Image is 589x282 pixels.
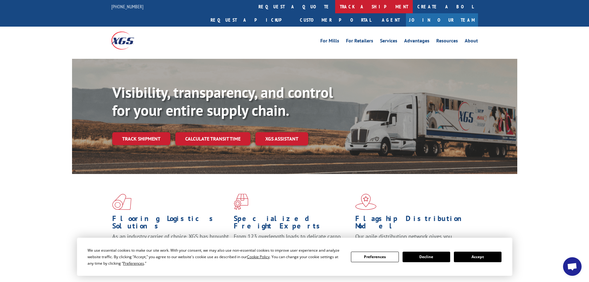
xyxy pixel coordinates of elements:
[112,215,229,233] h1: Flooring Logistics Solutions
[355,233,469,247] span: Our agile distribution network gives you nationwide inventory management on demand.
[404,38,429,45] a: Advantages
[380,38,397,45] a: Services
[346,38,373,45] a: For Retailers
[112,194,131,210] img: xgs-icon-total-supply-chain-intelligence-red
[234,233,351,260] p: From 123 overlength loads to delicate cargo, our experienced staff knows the best way to move you...
[112,83,333,120] b: Visibility, transparency, and control for your entire supply chain.
[255,132,308,145] a: XGS ASSISTANT
[355,194,377,210] img: xgs-icon-flagship-distribution-model-red
[320,38,339,45] a: For Mills
[295,13,376,27] a: Customer Portal
[77,238,512,276] div: Cookie Consent Prompt
[351,252,399,262] button: Preferences
[563,257,582,276] a: Open chat
[87,247,344,267] div: We use essential cookies to make our site work. With your consent, we may also use non-essential ...
[112,132,170,145] a: Track shipment
[454,252,502,262] button: Accept
[436,38,458,45] a: Resources
[406,13,478,27] a: Join Our Team
[234,215,351,233] h1: Specialized Freight Experts
[355,215,472,233] h1: Flagship Distribution Model
[403,252,450,262] button: Decline
[465,38,478,45] a: About
[206,13,295,27] a: Request a pickup
[247,254,270,259] span: Cookie Policy
[123,261,144,266] span: Preferences
[112,233,229,255] span: As an industry carrier of choice, XGS has brought innovation and dedication to flooring logistics...
[234,194,248,210] img: xgs-icon-focused-on-flooring-red
[376,13,406,27] a: Agent
[111,3,143,10] a: [PHONE_NUMBER]
[175,132,250,145] a: Calculate transit time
